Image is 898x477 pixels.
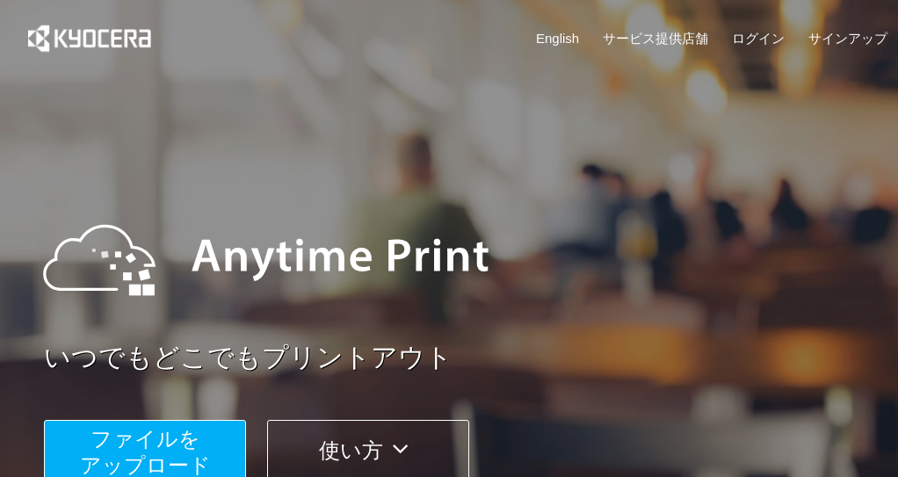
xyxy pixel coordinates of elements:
a: ログイン [732,29,785,47]
a: サービス提供店舗 [603,29,708,47]
span: ファイルを ​​アップロード [80,427,211,477]
a: English [536,29,579,47]
a: いつでもどこでもプリントアウト [44,339,898,377]
a: サインアップ [808,29,887,47]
